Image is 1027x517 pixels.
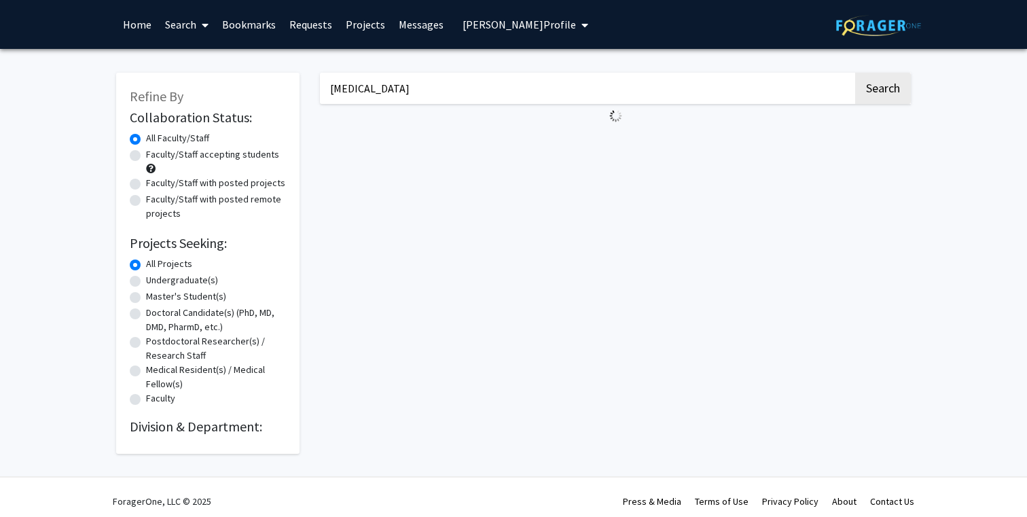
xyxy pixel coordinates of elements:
span: [PERSON_NAME] Profile [463,18,576,31]
nav: Page navigation [320,128,911,159]
label: Postdoctoral Researcher(s) / Research Staff [146,334,286,363]
label: Undergraduate(s) [146,273,218,287]
a: Bookmarks [215,1,283,48]
a: Terms of Use [695,495,749,507]
input: Search Keywords [320,73,853,104]
a: Messages [392,1,450,48]
label: Faculty [146,391,175,406]
label: Faculty/Staff accepting students [146,147,279,162]
label: Faculty/Staff with posted projects [146,176,285,190]
h2: Division & Department: [130,418,286,435]
span: Refine By [130,88,183,105]
a: About [832,495,857,507]
h2: Projects Seeking: [130,235,286,251]
img: Loading [604,104,628,128]
a: Contact Us [870,495,914,507]
h2: Collaboration Status: [130,109,286,126]
img: ForagerOne Logo [836,15,921,36]
label: All Projects [146,257,192,271]
a: Press & Media [623,495,681,507]
label: All Faculty/Staff [146,131,209,145]
a: Privacy Policy [762,495,818,507]
label: Doctoral Candidate(s) (PhD, MD, DMD, PharmD, etc.) [146,306,286,334]
a: Search [158,1,215,48]
a: Requests [283,1,339,48]
button: Search [855,73,911,104]
label: Medical Resident(s) / Medical Fellow(s) [146,363,286,391]
a: Projects [339,1,392,48]
label: Master's Student(s) [146,289,226,304]
label: Faculty/Staff with posted remote projects [146,192,286,221]
a: Home [116,1,158,48]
